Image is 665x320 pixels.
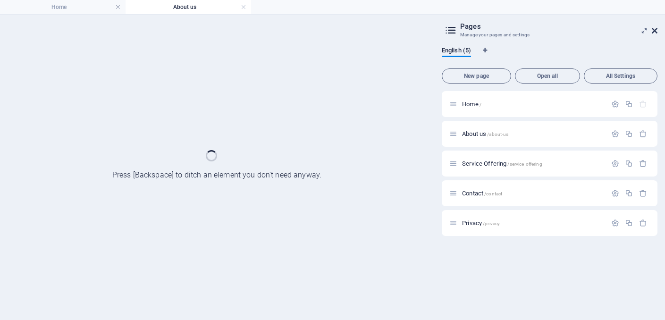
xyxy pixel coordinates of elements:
div: The startpage cannot be deleted [639,100,647,108]
div: Settings [611,189,619,197]
div: About us/about-us [459,131,606,137]
div: Contact/contact [459,190,606,196]
button: All Settings [584,68,657,84]
div: Remove [639,219,647,227]
div: Settings [611,219,619,227]
h3: Manage your pages and settings [460,31,639,39]
span: All Settings [588,73,653,79]
span: /contact [484,191,502,196]
div: Home/ [459,101,606,107]
h2: Pages [460,22,657,31]
div: Duplicate [625,189,633,197]
div: Remove [639,130,647,138]
span: Open all [519,73,576,79]
span: Click to open page [462,190,502,197]
div: Settings [611,160,619,168]
div: Remove [639,189,647,197]
div: Duplicate [625,160,633,168]
div: Settings [611,100,619,108]
div: Settings [611,130,619,138]
button: Open all [515,68,580,84]
div: Service Offering/service-offering [459,160,606,167]
div: Duplicate [625,219,633,227]
button: New page [442,68,511,84]
span: English (5) [442,45,471,58]
span: Click to open page [462,130,508,137]
span: Click to open page [462,219,500,227]
span: / [480,102,481,107]
span: New page [446,73,507,79]
span: /service-offering [507,161,542,167]
h4: About us [126,2,251,12]
div: Remove [639,160,647,168]
div: Duplicate [625,130,633,138]
span: /privacy [483,221,500,226]
span: /about-us [487,132,508,137]
span: Click to open page [462,160,542,167]
span: Click to open page [462,101,481,108]
div: Duplicate [625,100,633,108]
div: Language Tabs [442,47,657,65]
div: Privacy/privacy [459,220,606,226]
